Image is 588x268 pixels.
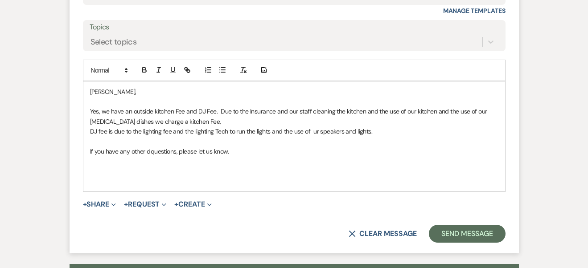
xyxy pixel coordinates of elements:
button: Clear message [349,230,416,237]
p: DJ fee is due to the lighting fee and the lighting Tech to run the lights and the use of ur speak... [90,126,498,136]
p: If you have any other dquestions, please let us know. [90,146,498,156]
p: [PERSON_NAME], [90,87,498,97]
button: Share [83,201,116,208]
label: Topics [90,21,499,34]
span: + [174,201,178,208]
span: + [83,201,87,208]
button: Create [174,201,211,208]
a: Manage Templates [443,7,506,15]
button: Send Message [429,225,505,243]
span: + [124,201,128,208]
button: Request [124,201,166,208]
div: Select topics [90,36,137,48]
p: Yes, we have an outside kitchen Fee and DJ Fee. Due to the Insurance and our staff cleaning the k... [90,106,498,126]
